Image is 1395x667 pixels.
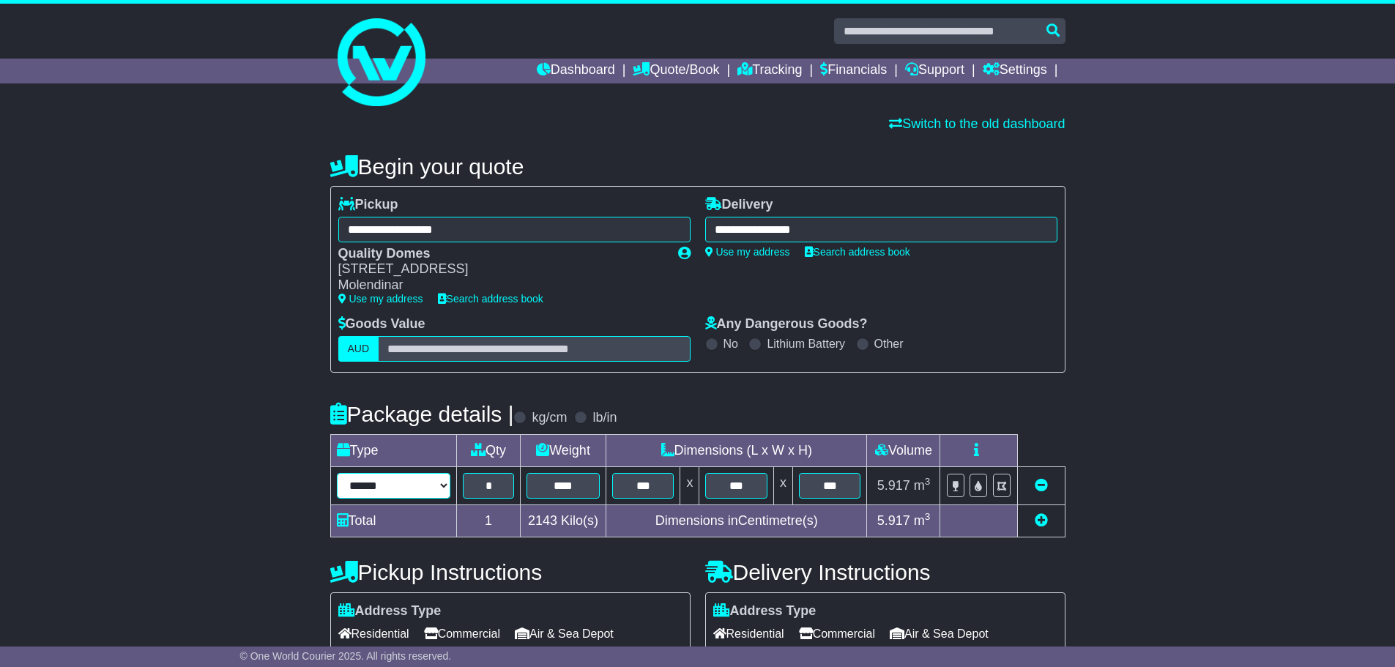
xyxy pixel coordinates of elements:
[330,154,1065,179] h4: Begin your quote
[330,560,691,584] h4: Pickup Instructions
[606,504,866,537] td: Dimensions in Centimetre(s)
[338,277,663,294] div: Molendinar
[424,622,500,645] span: Commercial
[799,622,875,645] span: Commercial
[713,603,816,619] label: Address Type
[338,316,425,332] label: Goods Value
[330,504,456,537] td: Total
[330,434,456,466] td: Type
[633,59,719,83] a: Quote/Book
[877,513,910,528] span: 5.917
[723,337,738,351] label: No
[456,504,520,537] td: 1
[338,336,379,362] label: AUD
[438,293,543,305] a: Search address book
[705,246,790,258] a: Use my address
[528,513,557,528] span: 2143
[914,478,931,493] span: m
[680,466,699,504] td: x
[456,434,520,466] td: Qty
[705,560,1065,584] h4: Delivery Instructions
[767,337,845,351] label: Lithium Battery
[330,402,514,426] h4: Package details |
[240,650,452,662] span: © One World Courier 2025. All rights reserved.
[537,59,615,83] a: Dashboard
[532,410,567,426] label: kg/cm
[713,622,784,645] span: Residential
[338,293,423,305] a: Use my address
[338,603,442,619] label: Address Type
[1035,478,1048,493] a: Remove this item
[914,513,931,528] span: m
[805,246,910,258] a: Search address book
[905,59,964,83] a: Support
[867,434,940,466] td: Volume
[521,504,606,537] td: Kilo(s)
[877,478,910,493] span: 5.917
[606,434,866,466] td: Dimensions (L x W x H)
[592,410,617,426] label: lb/in
[889,116,1065,131] a: Switch to the old dashboard
[773,466,792,504] td: x
[521,434,606,466] td: Weight
[737,59,802,83] a: Tracking
[820,59,887,83] a: Financials
[890,622,989,645] span: Air & Sea Depot
[983,59,1047,83] a: Settings
[338,197,398,213] label: Pickup
[338,622,409,645] span: Residential
[705,316,868,332] label: Any Dangerous Goods?
[705,197,773,213] label: Delivery
[338,261,663,277] div: [STREET_ADDRESS]
[515,622,614,645] span: Air & Sea Depot
[338,246,663,262] div: Quality Domes
[925,511,931,522] sup: 3
[874,337,904,351] label: Other
[925,476,931,487] sup: 3
[1035,513,1048,528] a: Add new item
